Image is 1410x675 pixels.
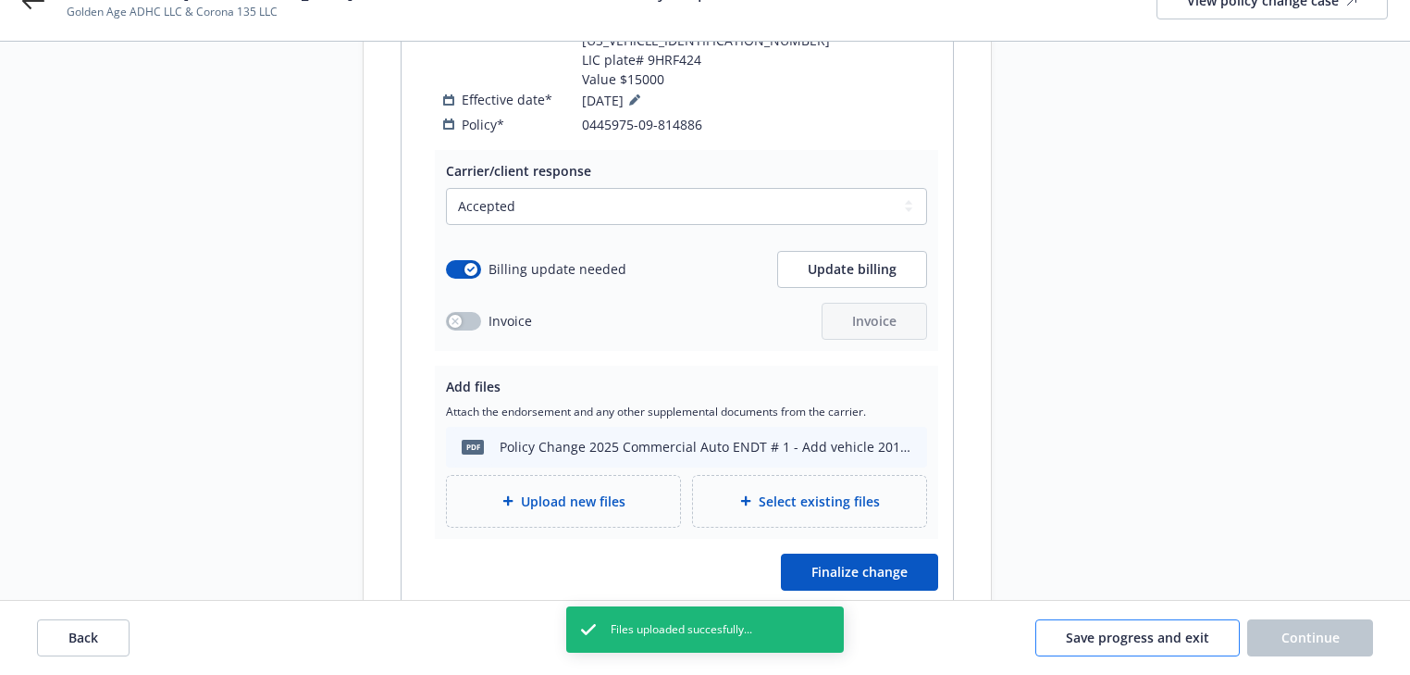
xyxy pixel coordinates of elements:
[521,492,625,511] span: Upload new files
[781,554,938,591] button: Finalize change
[489,259,626,279] span: Billing update needed
[446,404,927,419] span: Attach the endorsement and any other supplemental documents from the carrier.
[446,162,591,180] span: Carrier/client response
[822,303,927,340] button: Invoice
[811,563,908,581] span: Finalize change
[808,260,897,278] span: Update billing
[446,475,681,528] div: Upload new files
[852,312,897,330] span: Invoice
[1066,629,1209,646] span: Save progress and exit
[462,90,552,109] span: Effective date*
[1281,629,1340,646] span: Continue
[68,629,98,646] span: Back
[446,378,501,395] span: Add files
[759,492,880,511] span: Select existing files
[611,621,752,638] span: Files uploaded succesfully...
[1247,619,1373,656] button: Continue
[37,619,130,656] button: Back
[462,115,504,134] span: Policy*
[777,251,927,288] button: Update billing
[462,440,484,454] span: pdf
[582,115,702,134] span: 0445975-09-814886
[582,89,646,111] span: [DATE]
[67,4,838,20] span: Golden Age ADHC LLC & Corona 135 LLC
[489,311,532,331] span: Invoice
[692,475,927,528] div: Select existing files
[500,437,912,456] div: Policy Change 2025 Commercial Auto ENDT # 1 - Add vehicle 2018 chrysler pacifica, Vin# 7781.pdf
[1035,619,1240,656] button: Save progress and exit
